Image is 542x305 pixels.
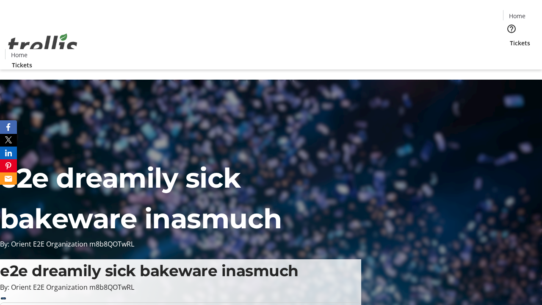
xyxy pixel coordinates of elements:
[6,50,33,59] a: Home
[5,61,39,69] a: Tickets
[503,20,520,37] button: Help
[503,11,531,20] a: Home
[5,24,80,67] img: Orient E2E Organization m8b8QOTwRL's Logo
[12,61,32,69] span: Tickets
[11,50,28,59] span: Home
[503,47,520,64] button: Cart
[510,39,530,47] span: Tickets
[503,39,537,47] a: Tickets
[509,11,525,20] span: Home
